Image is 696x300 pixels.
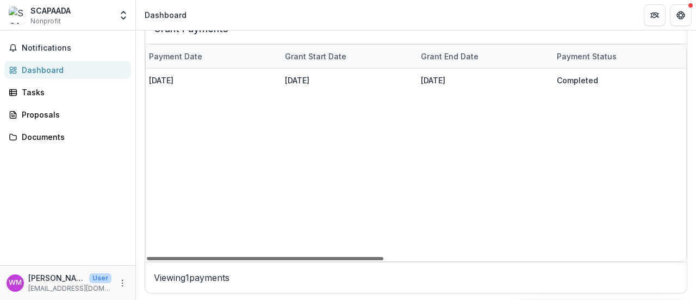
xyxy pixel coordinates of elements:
[22,87,122,98] div: Tasks
[116,4,131,26] button: Open entity switcher
[30,5,71,16] div: SCAPAADA
[9,7,26,24] img: SCAPAADA
[89,273,111,283] p: User
[644,4,666,26] button: Partners
[116,277,129,290] button: More
[414,45,550,68] div: Grant end date
[142,45,278,68] div: Payment date
[278,51,353,62] div: Grant start date
[278,45,414,68] div: Grant start date
[28,272,85,284] p: [PERSON_NAME]
[9,279,22,286] div: Walter Masangila
[142,51,209,62] div: Payment date
[4,128,131,146] a: Documents
[30,16,61,26] span: Nonprofit
[670,4,692,26] button: Get Help
[414,51,485,62] div: Grant end date
[4,61,131,79] a: Dashboard
[4,106,131,124] a: Proposals
[154,271,678,284] p: Viewing 1 payments
[22,131,122,143] div: Documents
[140,7,191,23] nav: breadcrumb
[22,64,122,76] div: Dashboard
[550,45,686,68] div: Payment status
[414,69,550,92] div: [DATE]
[550,69,686,92] div: Completed
[4,39,131,57] button: Notifications
[4,83,131,101] a: Tasks
[22,109,122,120] div: Proposals
[142,69,278,92] div: [DATE]
[145,9,187,21] div: Dashboard
[22,44,127,53] span: Notifications
[278,69,414,92] div: [DATE]
[28,284,111,293] p: [EMAIL_ADDRESS][DOMAIN_NAME]
[550,51,623,62] div: Payment status
[154,23,678,44] h2: Grant Payments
